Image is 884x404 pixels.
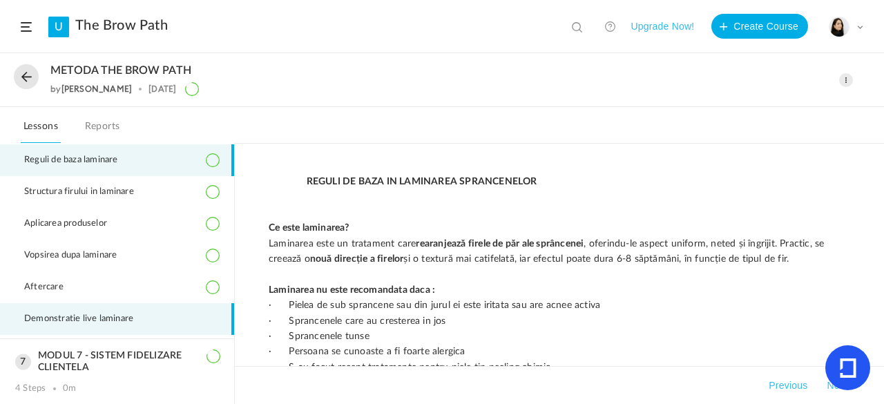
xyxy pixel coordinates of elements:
a: U [48,17,69,37]
strong: Ce este laminarea? [269,223,349,233]
button: Upgrade Now! [631,14,694,39]
p: Laminarea este un tratament care , oferindu-le aspect uniform, neted și îngrijit. Practic, se cre... [269,236,850,267]
span: Reguli de baza laminare [24,155,135,166]
strong: nouă direcție a firelor [310,254,404,264]
p: · Pielea de sub sprancene sau din jurul ei este iritata sau are acnee activa [269,298,850,313]
p: · Sprancenele tunse [269,329,850,344]
div: by [50,84,132,94]
span: Demonstratie live laminare [24,314,151,325]
strong: rearanjează firele de păr ale sprâncenei [416,239,584,249]
a: Reports [82,117,123,144]
span: Structura firului in laminare [24,186,151,198]
p: · S-au facut recent tratamente pentru piele tip peeling chimic [269,360,850,375]
button: Create Course [711,14,808,39]
span: METODA THE BROW PATH [50,64,191,77]
a: [PERSON_NAME] [61,84,133,94]
div: 0m [63,383,76,394]
a: Lessons [21,117,61,144]
strong: REGULI DE BAZA IN LAMINAREA SPRANCENELOR [307,177,537,186]
div: [DATE] [148,84,176,94]
span: Vopsirea dupa laminare [24,250,134,261]
h3: MODUL 7 - SISTEM FIDELIZARE CLIENTELA [15,350,219,374]
p: · Persoana se cunoaste a fi foarte alergica [269,344,850,359]
strong: Laminarea nu este recomandata daca : [269,285,435,295]
a: The Brow Path [75,17,168,34]
button: Next [824,377,850,394]
p: · Sprancenele care au cresterea in jos [269,314,850,329]
img: poza-profil.jpg [829,17,849,37]
button: Previous [766,377,810,394]
span: Aplicarea produselor [24,218,124,229]
span: Aftercare [24,282,81,293]
div: 4 Steps [15,383,46,394]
